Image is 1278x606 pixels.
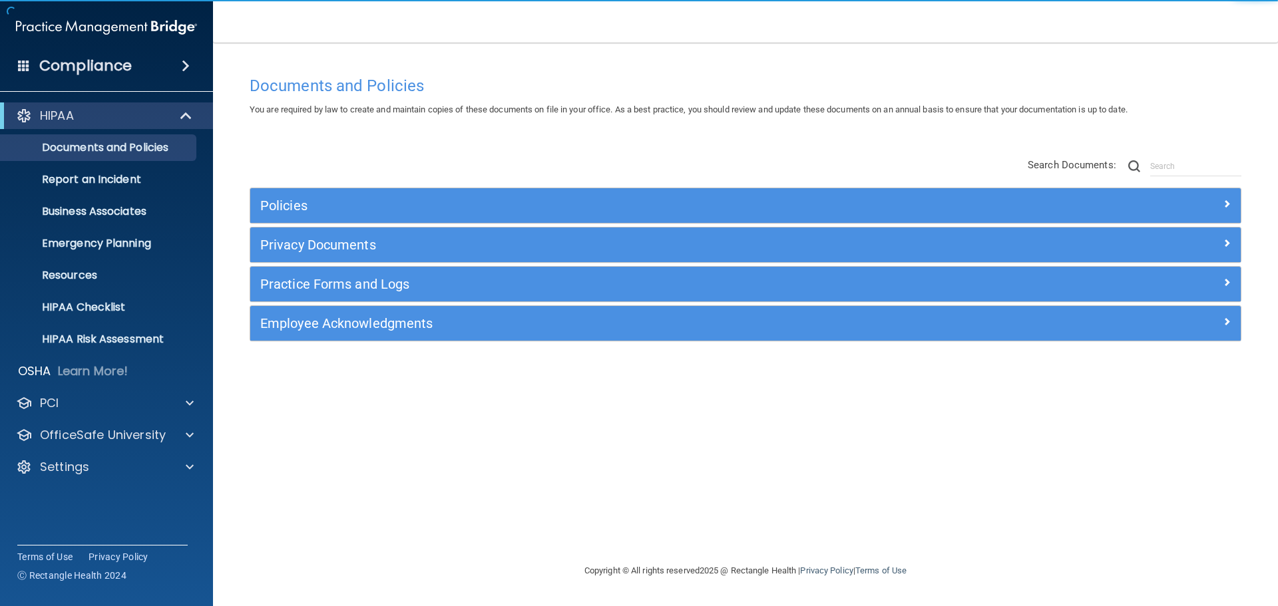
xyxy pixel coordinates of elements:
span: You are required by law to create and maintain copies of these documents on file in your office. ... [250,104,1128,114]
h4: Documents and Policies [250,77,1241,94]
img: ic-search.3b580494.png [1128,160,1140,172]
a: PCI [16,395,194,411]
img: PMB logo [16,14,197,41]
a: Policies [260,195,1231,216]
p: Emergency Planning [9,237,190,250]
a: Terms of Use [17,550,73,563]
span: Search Documents: [1028,159,1116,171]
h5: Privacy Documents [260,237,983,252]
p: PCI [40,395,59,411]
a: Privacy Policy [800,565,853,575]
p: Report an Incident [9,173,190,186]
a: Practice Forms and Logs [260,273,1231,295]
a: Terms of Use [855,565,907,575]
p: Settings [40,459,89,475]
p: Business Associates [9,205,190,218]
a: Employee Acknowledgments [260,313,1231,334]
a: Privacy Documents [260,234,1231,255]
p: Documents and Policies [9,141,190,154]
h4: Compliance [39,57,132,75]
a: OfficeSafe University [16,427,194,443]
p: Learn More! [58,363,128,379]
div: Copyright © All rights reserved 2025 @ Rectangle Health | | [503,549,988,592]
a: HIPAA [16,108,193,124]
p: HIPAA Risk Assessment [9,333,190,346]
h5: Practice Forms and Logs [260,277,983,291]
a: Privacy Policy [89,550,148,563]
p: HIPAA Checklist [9,301,190,314]
p: OSHA [18,363,51,379]
p: HIPAA [40,108,74,124]
span: Ⓒ Rectangle Health 2024 [17,569,126,582]
h5: Policies [260,198,983,213]
input: Search [1150,156,1241,176]
p: OfficeSafe University [40,427,166,443]
p: Resources [9,269,190,282]
a: Settings [16,459,194,475]
h5: Employee Acknowledgments [260,316,983,331]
